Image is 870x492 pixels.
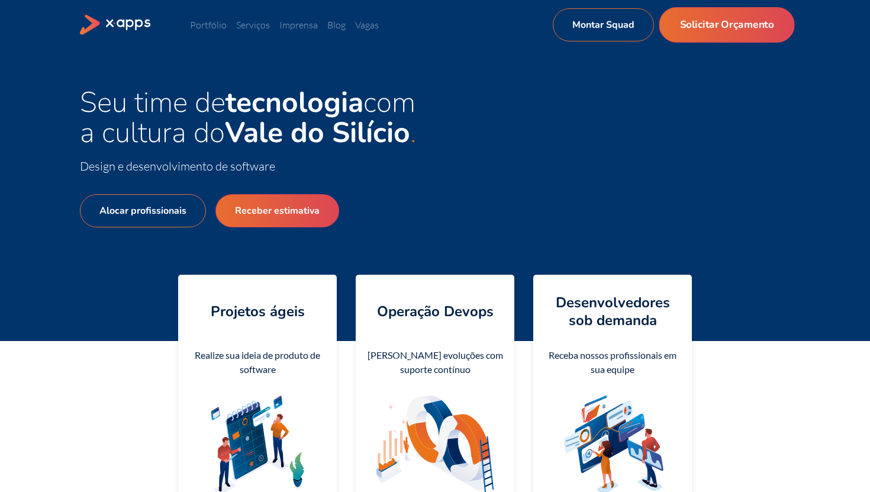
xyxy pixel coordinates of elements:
h4: Operação Devops [377,303,494,320]
strong: Vale do Silício [225,113,410,152]
div: Realize sua ideia de produto de software [188,348,327,377]
div: [PERSON_NAME] evoluções com suporte contínuo [365,348,505,377]
h4: Desenvolvedores sob demanda [543,294,682,329]
a: Imprensa [279,19,318,31]
h4: Projetos ágeis [211,303,305,320]
a: Portfólio [190,19,227,31]
a: Receber estimativa [215,194,339,227]
div: Receba nossos profissionais em sua equipe [543,348,682,377]
a: Solicitar Orçamento [659,7,794,43]
a: Vagas [355,19,379,31]
a: Serviços [236,19,270,31]
a: Blog [327,19,346,31]
a: Montar Squad [553,8,654,41]
a: Alocar profissionais [80,194,206,227]
span: Seu time de com a cultura do [80,83,415,152]
strong: tecnologia [225,83,363,122]
span: Design e desenvolvimento de software [80,159,275,173]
